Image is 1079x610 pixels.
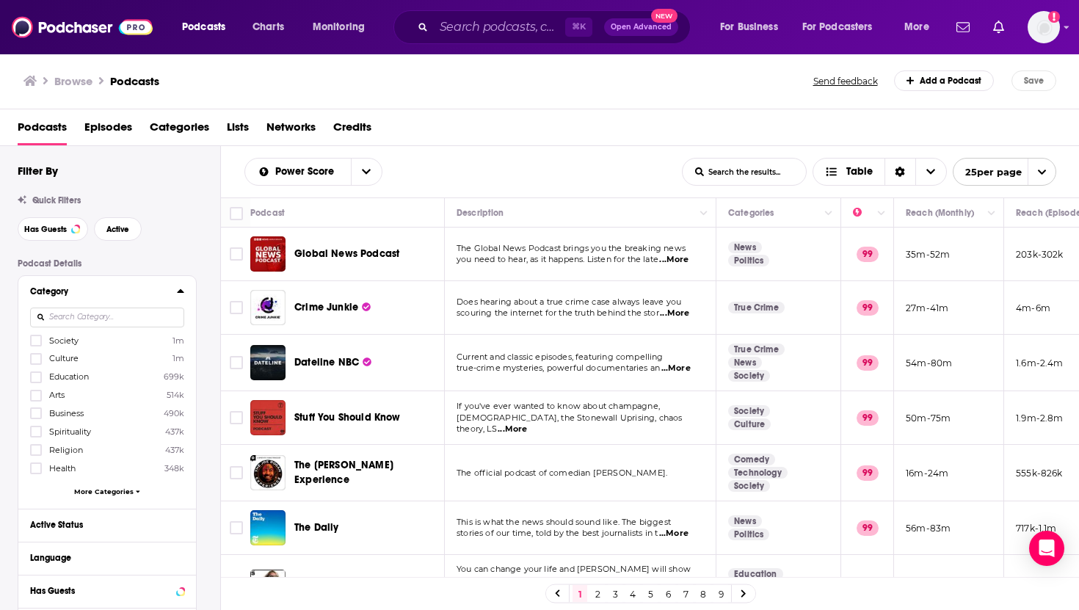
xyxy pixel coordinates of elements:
a: News [728,242,762,253]
a: Stuff You Should Know [250,400,286,435]
span: Culture [49,353,79,363]
span: scouring the internet for the truth behind the stor [457,308,659,318]
span: 348k [164,463,184,473]
input: Search Category... [30,308,184,327]
span: ...More [661,363,691,374]
a: 6 [661,585,675,603]
span: More [904,17,929,37]
span: Spirituality [49,426,91,437]
span: Monitoring [313,17,365,37]
p: 99 [857,355,879,370]
a: Stuff You Should Know [294,410,401,425]
span: Active [106,225,129,233]
span: 490k [164,408,184,418]
span: The official podcast of comedian [PERSON_NAME]. [457,468,667,478]
span: Health [49,463,76,473]
a: Networks [266,115,316,145]
a: Dateline NBC [294,355,371,370]
span: More Categories [74,487,134,495]
span: ...More [498,424,527,435]
a: Politics [728,255,769,266]
img: User Profile [1028,11,1060,43]
span: Business [49,408,84,418]
p: 56m-83m [906,522,951,534]
div: Open Intercom Messenger [1029,531,1064,566]
a: The Joe Rogan Experience [250,455,286,490]
a: Global News Podcast [250,236,286,272]
button: Has Guests [30,581,184,600]
a: The Mel Robbins Podcast [250,570,286,605]
p: 50m-75m [906,412,951,424]
a: Society [728,370,770,382]
span: 25 per page [953,161,1022,184]
button: More Categories [30,487,184,495]
a: Global News Podcast [294,247,399,261]
a: 4 [625,585,640,603]
span: The [PERSON_NAME] Experience [294,459,393,486]
span: 437k [165,426,184,437]
span: Quick Filters [32,195,81,206]
img: Podchaser - Follow, Share and Rate Podcasts [12,13,153,41]
span: Credits [333,115,371,145]
button: Active Status [30,515,184,534]
span: New [651,9,677,23]
p: 1.6m-2.4m [1016,357,1064,369]
a: Dateline NBC [250,345,286,380]
span: Toggle select row [230,466,243,479]
img: The Daily [250,510,286,545]
button: Column Actions [695,205,713,222]
a: Charts [243,15,293,39]
a: 8 [696,585,711,603]
span: Toggle select row [230,356,243,369]
span: 1m [172,335,184,346]
span: Episodes [84,115,132,145]
button: Active [94,217,142,241]
h2: Filter By [18,164,58,178]
a: 3 [608,585,622,603]
span: Power Score [275,167,339,177]
span: Does hearing about a true crime case always leave you [457,297,681,307]
p: 203k-302k [1016,248,1064,261]
span: Charts [253,17,284,37]
svg: Add a profile image [1048,11,1060,23]
button: open menu [894,15,948,39]
p: 717k-1.1m [1016,522,1057,534]
p: 27m-41m [906,302,948,314]
span: Categories [150,115,209,145]
button: Show profile menu [1028,11,1060,43]
span: Arts [49,390,65,400]
a: 5 [643,585,658,603]
span: Society [49,335,79,346]
button: Category [30,282,177,300]
button: Has Guests [18,217,88,241]
button: Column Actions [873,205,890,222]
a: 1 [573,585,587,603]
p: 16m-24m [906,467,948,479]
span: Religion [49,445,83,455]
h2: Choose View [813,158,947,186]
h3: Browse [54,74,92,88]
span: Education [49,371,89,382]
a: Add a Podcast [894,70,995,91]
span: 437k [165,445,184,455]
p: 35m-52m [906,248,950,261]
button: Language [30,548,184,567]
span: ...More [660,308,689,319]
button: open menu [245,167,351,177]
div: Sort Direction [884,159,915,185]
span: Crime Junkie [294,301,358,313]
a: Podcasts [18,115,67,145]
a: The [PERSON_NAME] Experience [294,458,440,487]
button: Column Actions [983,205,1000,222]
input: Search podcasts, credits, & more... [434,15,565,39]
p: 1.9m-2.8m [1016,412,1064,424]
button: open menu [172,15,244,39]
p: 54m-80m [906,357,952,369]
span: For Podcasters [802,17,873,37]
img: Crime Junkie [250,290,286,325]
div: Podcast [250,204,285,222]
p: 99 [857,300,879,315]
